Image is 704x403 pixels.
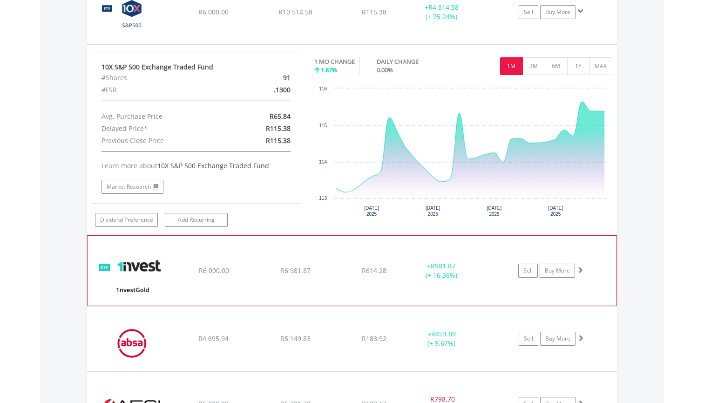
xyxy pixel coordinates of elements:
button: MAX [589,57,612,75]
span: R4 695.94 [198,334,229,343]
div: Avg. Purchase Price [95,110,230,123]
div: .1300 [230,84,298,96]
div: Previous Close Price [95,135,230,147]
span: R6 000.00 [198,7,229,16]
text: 116 [319,86,327,91]
button: 1M [500,57,523,75]
a: Buy More [540,5,575,19]
div: Delayed Price* [95,123,230,135]
span: R614.28 [362,266,386,275]
span: R115.38 [362,7,386,16]
span: R10 514.58 [278,7,312,16]
a: Sell [519,5,538,19]
div: Chart. Highcharts interactive chart. [314,84,612,224]
span: R981.87 [431,261,455,270]
a: Buy More [540,264,575,278]
a: Market Research [102,180,163,194]
div: 91 [230,72,298,84]
span: 0.00% [377,66,393,74]
img: EQU.ZA.ABG.png [92,318,172,369]
text: [DATE] 2025 [487,205,502,217]
button: 6M [545,57,568,75]
text: 115 [319,123,327,128]
div: + (+ 75.24%) [406,3,477,21]
span: R4 514.58 [428,3,459,12]
a: Sell [519,332,538,346]
svg: Interactive chart [314,84,612,224]
div: 1 MO CHANGE [314,57,355,66]
div: 10X S&P 500 Exchange Traded Fund [102,62,291,72]
div: DAILY CHANGE [377,57,451,66]
span: R6 000.00 [199,266,229,275]
div: Learn more about [102,161,291,171]
button: 1Y [567,57,590,75]
a: Dividend Preference [95,213,158,227]
text: [DATE] 2025 [548,205,563,217]
img: EQU.ZA.ETFGLD.png [92,247,172,303]
span: R115.38 [266,124,291,133]
a: Buy More [540,332,575,346]
text: [DATE] 2025 [365,205,379,217]
span: R5 149.83 [280,334,311,343]
span: R183.92 [362,334,386,343]
div: + (+ 9.67%) [406,329,477,348]
span: R453.89 [431,329,456,338]
text: 114 [319,159,327,164]
span: R65.84 [270,112,291,121]
text: 113 [319,196,327,201]
div: #Shares [95,72,230,84]
span: 1.87% [321,66,337,74]
div: + (+ 16.36%) [406,261,476,280]
text: [DATE] 2025 [426,205,440,217]
span: 10X S&P 500 Exchange Traded Fund [157,161,269,170]
span: R115.38 [266,136,291,145]
div: #FSR [95,84,230,96]
button: 3M [522,57,545,75]
a: Sell [518,264,538,278]
a: Add Recurring [165,213,228,227]
span: R6 981.87 [280,266,311,275]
